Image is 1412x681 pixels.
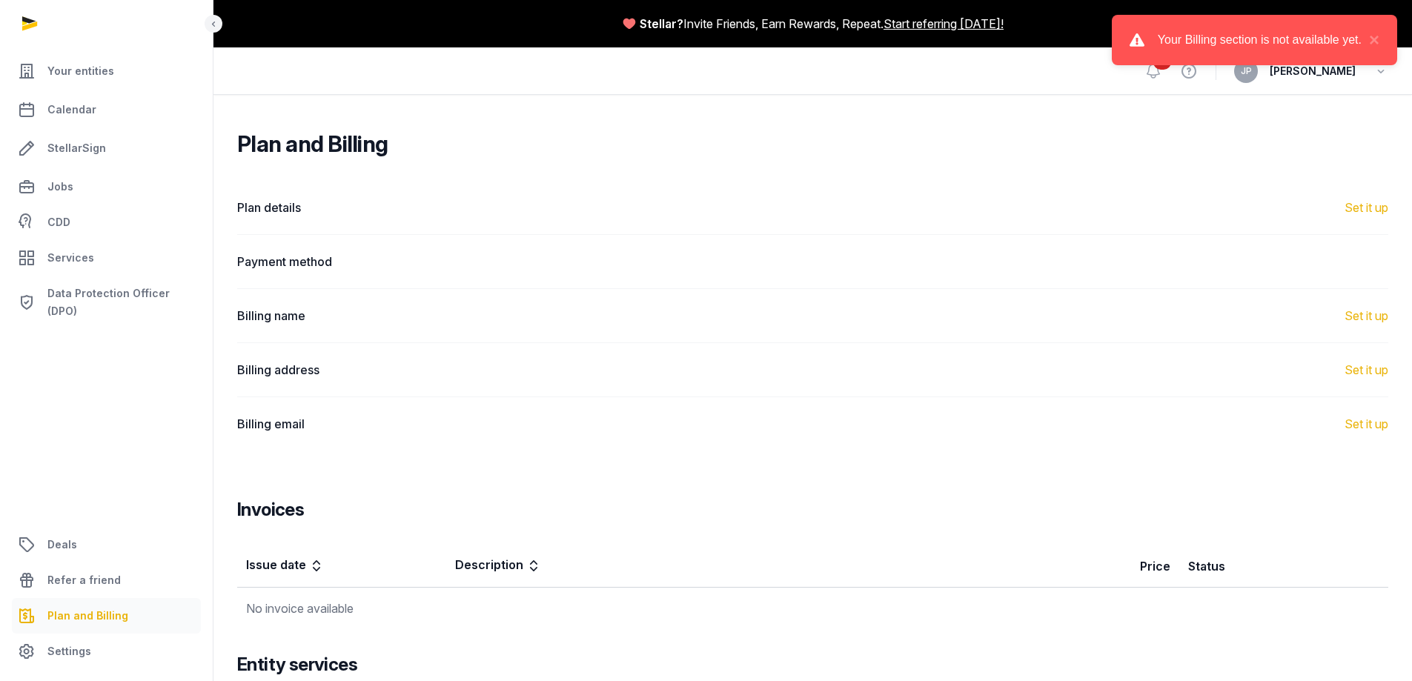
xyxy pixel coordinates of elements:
a: StellarSign [12,130,201,166]
div: Issue date [246,556,324,577]
dt: Payment method [237,253,516,270]
span: Services [47,249,94,267]
th: Price [1074,545,1179,588]
button: close [1362,31,1379,49]
a: Data Protection Officer (DPO) [12,279,201,326]
dt: Plan details [237,199,516,216]
a: Deals [12,527,201,562]
a: Services [12,240,201,276]
h3: Invoices [237,498,304,522]
th: Status [1179,545,1284,588]
a: Refer a friend [12,562,201,598]
h2: Plan and Billing [237,130,1388,157]
button: JP [1234,59,1258,83]
iframe: Chat Widget [1338,610,1412,681]
a: Set it up [1345,415,1388,433]
span: Data Protection Officer (DPO) [47,285,195,320]
dt: Billing name [237,307,516,325]
div: Set it up [1345,199,1388,216]
span: Jobs [47,178,73,196]
a: Plan and Billing [12,598,201,634]
a: Calendar [12,92,201,127]
span: JP [1241,67,1252,76]
div: Entity services [237,653,1388,677]
span: Refer a friend [47,571,121,589]
div: Description [455,556,541,577]
a: CDD [12,207,201,237]
a: Your entities [12,53,201,89]
a: Set it up [1345,361,1388,379]
span: StellarSign [47,139,106,157]
span: Calendar [47,101,96,119]
span: [PERSON_NAME] [1270,62,1356,80]
span: Deals [47,536,77,554]
span: CDD [47,213,70,231]
a: Settings [12,634,201,669]
a: Set it up [1345,307,1388,325]
a: Start referring [DATE]! [884,15,1004,33]
td: No invoice available [237,588,1388,630]
dt: Billing email [237,415,516,433]
span: Stellar? [640,15,683,33]
span: Your entities [47,62,114,80]
a: Jobs [12,169,201,205]
span: Plan and Billing [47,607,128,625]
div: Your Billing section is not available yet. [1158,31,1362,49]
dt: Billing address [237,361,516,379]
span: Settings [47,642,91,660]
